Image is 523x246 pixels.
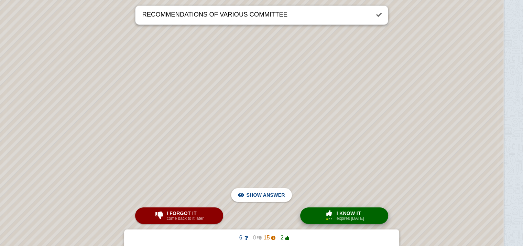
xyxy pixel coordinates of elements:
span: I know it [337,211,364,216]
button: Show answer [231,188,292,202]
span: 15 [262,235,275,241]
button: I forgot itcome back to it later [135,207,223,224]
button: 60152 [229,232,295,243]
button: × 4I know itexpires [DATE] [300,207,388,224]
span: 6 [234,235,248,241]
span: Show answer [246,187,285,203]
small: come back to it later [167,216,204,221]
span: 2 [275,235,289,241]
span: × 4 [328,217,332,220]
span: 0 [248,235,262,241]
textarea: RECOMMENDATIONS OF VARIOUS COMMITTEE [141,6,370,24]
small: expires [DATE] [337,216,364,221]
span: I forgot it [167,211,204,216]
